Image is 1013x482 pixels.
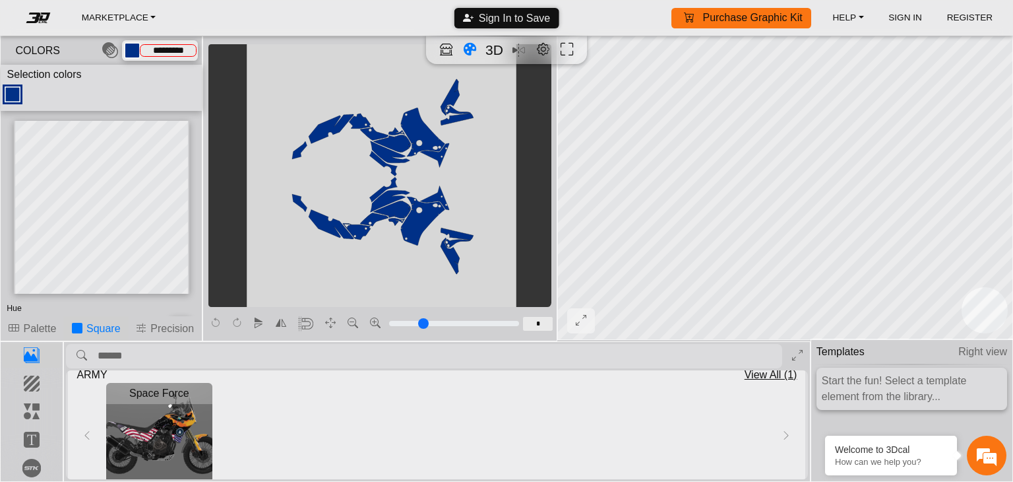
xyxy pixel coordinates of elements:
[271,314,292,334] button: Flip-y
[3,85,22,104] div: #003087FF
[88,362,170,403] div: FAQs
[558,41,577,60] button: Full screen
[942,9,998,27] a: REGISTER
[484,40,505,61] button: 3D
[15,68,34,88] div: Navigation go back
[128,316,202,341] button: Precision
[816,339,865,364] span: Templates
[835,444,947,455] div: Welcome to 3Dcal
[7,386,88,395] span: Conversation
[787,344,808,368] button: Expand Library
[77,367,107,383] span: ARMY
[293,312,318,336] button: Snap to symmetry line
[24,321,57,337] p: Palette
[63,316,128,341] button: Square
[437,41,456,60] button: Open in Showroom
[7,302,22,314] label: Hue
[7,43,69,59] span: COLORS
[460,41,479,60] button: Color tool
[454,8,559,28] button: Sign In to Save
[485,42,503,57] span: 3D
[883,9,927,27] a: SIGN IN
[320,314,340,334] button: Pan
[675,8,808,28] a: Purchase Graphic Kit
[216,7,248,38] div: Minimize live chat window
[1,316,64,341] button: Palette
[342,314,363,334] button: Zoom out
[86,321,121,337] p: Square
[7,67,82,83] label: Selection colors
[822,375,967,402] span: Start the fun! Select a template element from the library...
[249,314,269,334] button: Flip-x
[365,314,385,334] button: Zoom in
[102,39,118,63] button: Toggle Transparency
[534,41,553,60] button: Editor settings
[1,65,202,111] div: Color Toggle
[98,344,782,368] input: search asset
[835,457,947,467] p: How can we help you?
[77,141,182,267] span: We're online!
[88,69,241,86] div: Chat with us now
[958,339,1007,364] span: Right view
[127,386,191,401] span: Space Force
[77,9,162,27] a: MARKETPLACE
[7,316,251,362] textarea: Type your message and hit 'Enter'
[124,42,140,59] button: Current color
[169,362,251,403] div: Articles
[745,367,797,383] span: View All (1)
[150,321,194,337] p: Precision
[828,9,869,27] a: HELP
